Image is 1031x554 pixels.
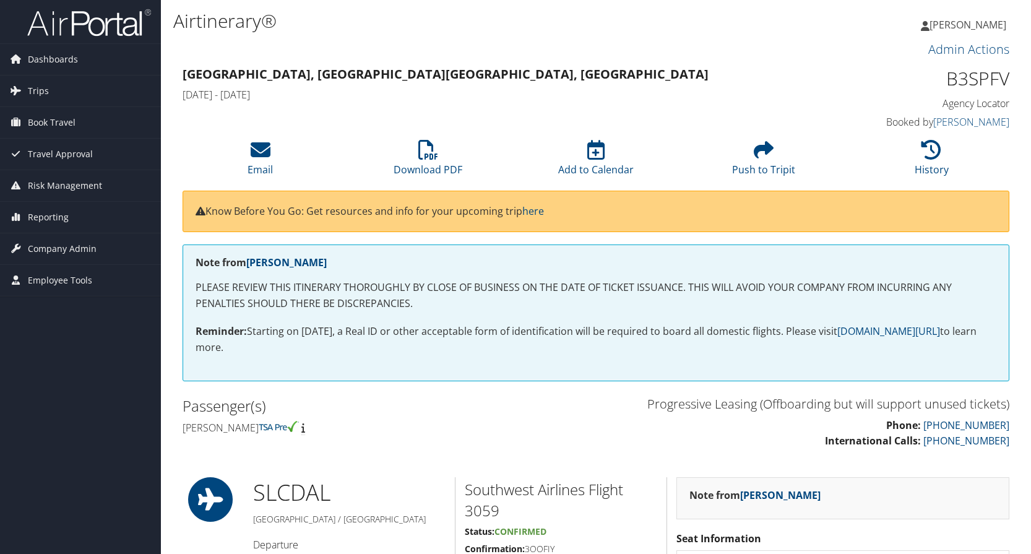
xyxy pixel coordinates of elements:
h3: Progressive Leasing (Offboarding but will support unused tickets) [605,396,1009,413]
span: [PERSON_NAME] [930,18,1006,32]
h1: SLC DAL [253,477,446,508]
a: [PERSON_NAME] [740,488,821,502]
h1: B3SPFV [817,66,1010,92]
strong: Note from [196,256,327,269]
span: Risk Management [28,170,102,201]
strong: International Calls: [825,434,921,448]
h4: Departure [253,538,446,552]
span: Trips [28,76,49,106]
img: tsa-precheck.png [259,421,299,432]
p: Starting on [DATE], a Real ID or other acceptable form of identification will be required to boar... [196,324,996,355]
p: Know Before You Go: Get resources and info for your upcoming trip [196,204,996,220]
a: [PHONE_NUMBER] [923,418,1009,432]
h1: Airtinerary® [173,8,737,34]
h4: [PERSON_NAME] [183,421,587,435]
a: [DOMAIN_NAME][URL] [837,324,940,338]
span: Reporting [28,202,69,233]
span: Confirmed [494,526,546,537]
a: [PERSON_NAME] [246,256,327,269]
strong: Reminder: [196,324,247,338]
a: History [915,147,949,176]
a: [PERSON_NAME] [921,6,1019,43]
span: Dashboards [28,44,78,75]
span: Company Admin [28,233,97,264]
strong: [GEOGRAPHIC_DATA], [GEOGRAPHIC_DATA] [GEOGRAPHIC_DATA], [GEOGRAPHIC_DATA] [183,66,709,82]
span: Employee Tools [28,265,92,296]
strong: Seat Information [676,532,761,545]
h4: Booked by [817,115,1010,129]
img: airportal-logo.png [27,8,151,37]
strong: Note from [689,488,821,502]
a: Email [248,147,273,176]
strong: Phone: [886,418,921,432]
h2: Passenger(s) [183,396,587,417]
span: Travel Approval [28,139,93,170]
a: here [522,204,544,218]
a: Push to Tripit [732,147,795,176]
span: Book Travel [28,107,75,138]
p: PLEASE REVIEW THIS ITINERARY THOROUGHLY BY CLOSE OF BUSINESS ON THE DATE OF TICKET ISSUANCE. THIS... [196,280,996,311]
h5: [GEOGRAPHIC_DATA] / [GEOGRAPHIC_DATA] [253,513,446,526]
a: [PHONE_NUMBER] [923,434,1009,448]
h4: [DATE] - [DATE] [183,88,798,102]
h4: Agency Locator [817,97,1010,110]
strong: Status: [465,526,494,537]
h2: Southwest Airlines Flight 3059 [465,479,657,521]
a: Admin Actions [928,41,1009,58]
a: Download PDF [394,147,462,176]
a: Add to Calendar [558,147,634,176]
a: [PERSON_NAME] [933,115,1009,129]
